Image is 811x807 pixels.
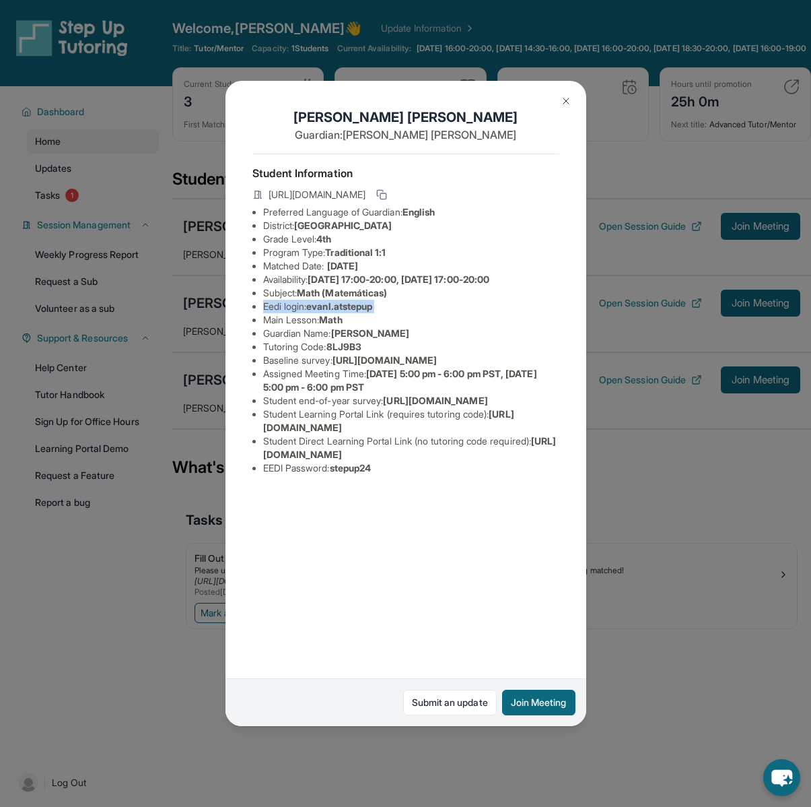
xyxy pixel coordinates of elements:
li: Student end-of-year survey : [263,394,559,408]
li: District: [263,219,559,232]
li: Subject : [263,286,559,300]
span: English [402,206,435,218]
li: Program Type: [263,246,559,259]
button: Join Meeting [502,690,575,715]
span: Traditional 1:1 [325,247,386,258]
li: Preferred Language of Guardian: [263,205,559,219]
span: 8LJ9B3 [326,341,361,352]
li: EEDI Password : [263,461,559,475]
li: Student Direct Learning Portal Link (no tutoring code required) : [263,434,559,461]
li: Main Lesson : [263,313,559,327]
li: Matched Date: [263,259,559,273]
span: [PERSON_NAME] [331,327,410,339]
span: [URL][DOMAIN_NAME] [269,188,365,201]
button: chat-button [763,759,800,796]
li: Availability: [263,273,559,286]
span: [DATE] 17:00-20:00, [DATE] 17:00-20:00 [308,273,489,285]
h1: [PERSON_NAME] [PERSON_NAME] [252,108,559,127]
li: Tutoring Code : [263,340,559,354]
span: 4th [316,233,331,245]
li: Assigned Meeting Time : [263,367,559,394]
button: Copy link [374,187,390,203]
h4: Student Information [252,165,559,181]
span: stepup24 [330,462,372,474]
a: Submit an update [403,690,497,715]
img: Close Icon [561,96,571,106]
span: Math (Matemáticas) [297,287,387,298]
span: [URL][DOMAIN_NAME] [332,354,437,366]
span: Math [319,314,342,325]
li: Grade Level: [263,232,559,246]
li: Baseline survey : [263,354,559,367]
li: Guardian Name : [263,327,559,340]
span: evanl.atstepup [306,300,372,312]
span: [DATE] [327,260,358,271]
li: Eedi login : [263,300,559,313]
p: Guardian: [PERSON_NAME] [PERSON_NAME] [252,127,559,143]
li: Student Learning Portal Link (requires tutoring code) : [263,408,559,434]
span: [DATE] 5:00 pm - 6:00 pm PST, [DATE] 5:00 pm - 6:00 pm PST [263,368,537,393]
span: [URL][DOMAIN_NAME] [383,395,487,406]
span: [GEOGRAPHIC_DATA] [294,220,392,231]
